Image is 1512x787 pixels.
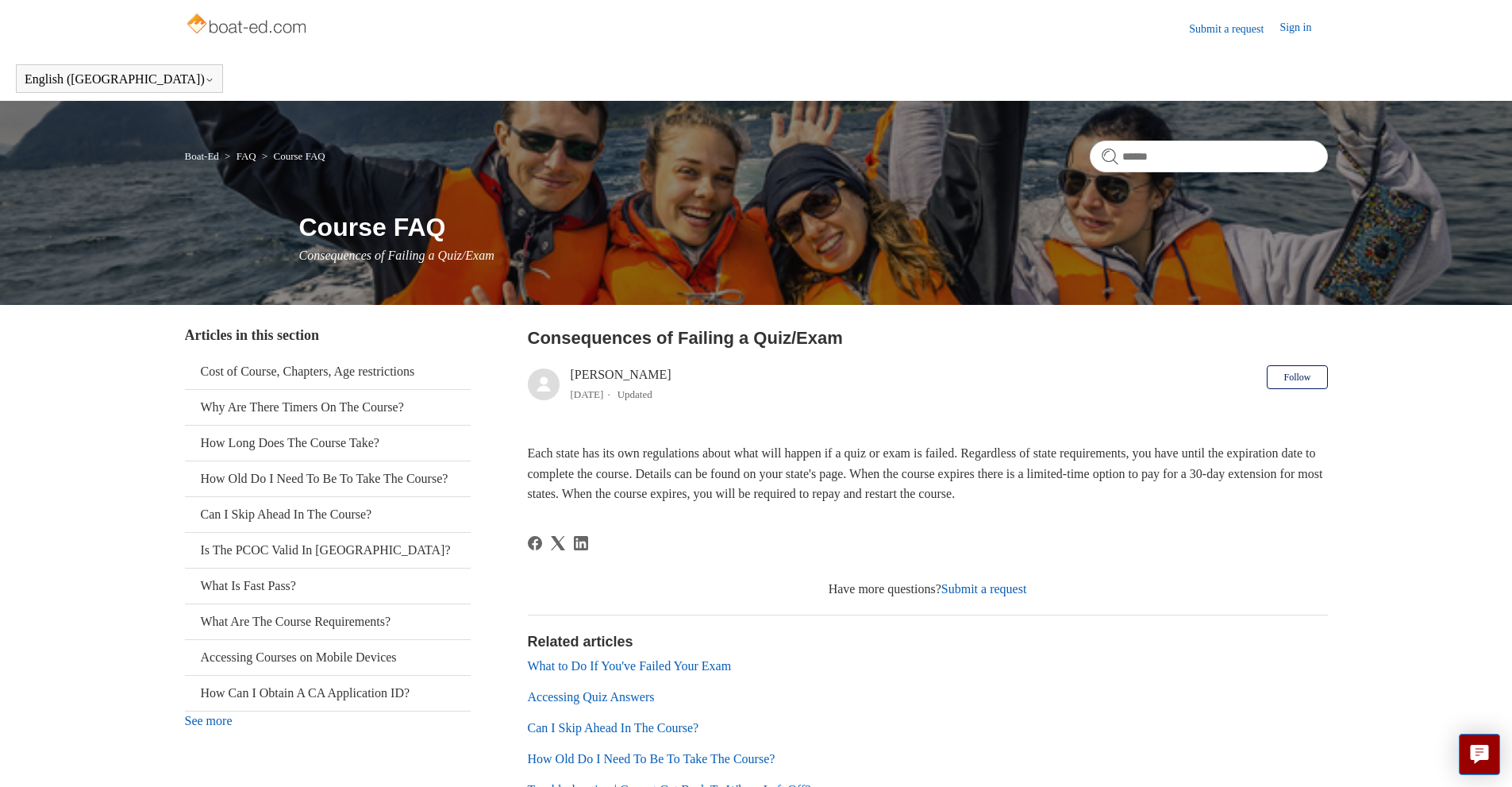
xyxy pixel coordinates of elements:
a: See more [185,714,233,727]
a: How Old Do I Need To Be To Take The Course? [528,752,775,766]
a: Submit a request [1189,21,1279,37]
h1: Course FAQ [299,208,1328,246]
a: Is The PCOC Valid In [GEOGRAPHIC_DATA]? [185,533,471,568]
a: Accessing Quiz Answers [528,690,655,704]
a: How Old Do I Need To Be To Take The Course? [185,461,471,496]
li: Boat-Ed [185,150,222,162]
span: Articles in this section [185,327,319,343]
a: Sign in [1279,19,1327,38]
a: What Are The Course Requirements? [185,604,471,639]
a: Facebook [528,536,542,550]
button: Live chat [1459,734,1500,775]
p: Each state has its own regulations about what will happen if a quiz or exam is failed. Regardless... [528,443,1328,504]
a: Course FAQ [274,150,325,162]
li: Course FAQ [259,150,325,162]
li: FAQ [221,150,259,162]
a: FAQ [237,150,256,162]
a: LinkedIn [574,536,588,550]
a: Cost of Course, Chapters, Age restrictions [185,354,471,389]
h2: Consequences of Failing a Quiz/Exam [528,325,1328,351]
li: Updated [617,388,652,400]
a: What Is Fast Pass? [185,569,471,604]
input: Search [1090,141,1328,172]
svg: Share this page on Facebook [528,536,542,550]
a: What to Do If You've Failed Your Exam [528,659,732,673]
a: Can I Skip Ahead In The Course? [185,497,471,532]
a: Why Are There Timers On The Course? [185,390,471,425]
button: English ([GEOGRAPHIC_DATA]) [25,72,214,87]
button: Follow Article [1267,365,1327,389]
a: How Can I Obtain A CA Application ID? [185,676,471,711]
div: [PERSON_NAME] [571,365,671,403]
a: Submit a request [941,582,1027,596]
time: 03/21/2024, 11:27 [571,388,604,400]
a: How Long Does The Course Take? [185,426,471,461]
svg: Share this page on LinkedIn [574,536,588,550]
h2: Related articles [528,631,1328,653]
a: Can I Skip Ahead In The Course? [528,721,699,735]
div: Have more questions? [528,580,1328,599]
img: Boat-Ed Help Center home page [185,10,311,41]
svg: Share this page on X Corp [551,536,565,550]
a: Accessing Courses on Mobile Devices [185,640,471,675]
a: X Corp [551,536,565,550]
span: Consequences of Failing a Quiz/Exam [299,249,494,262]
a: Boat-Ed [185,150,219,162]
